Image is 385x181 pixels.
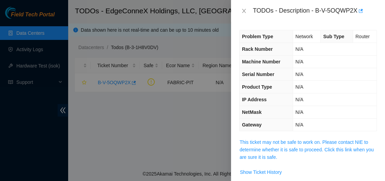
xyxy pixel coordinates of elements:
span: NetMask [242,109,262,115]
span: Machine Number [242,59,280,64]
span: N/A [295,122,303,127]
span: N/A [295,46,303,52]
span: IP Address [242,97,266,102]
span: Product Type [242,84,272,90]
span: N/A [295,59,303,64]
span: Show Ticket History [240,168,282,176]
span: N/A [295,97,303,102]
span: Rack Number [242,46,273,52]
span: Gateway [242,122,262,127]
span: N/A [295,84,303,90]
button: Show Ticket History [240,167,282,178]
span: Sub Type [323,34,344,39]
span: Problem Type [242,34,273,39]
a: This ticket may not be safe to work on. Please contact NIE to determine whether it is safe to pro... [240,139,374,160]
button: Close [239,8,249,14]
span: N/A [295,72,303,77]
span: Serial Number [242,72,274,77]
span: Router [355,34,370,39]
span: N/A [295,109,303,115]
span: close [241,8,247,14]
div: TODOs - Description - B-V-5OQWP2X [253,5,377,16]
span: Network [295,34,313,39]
